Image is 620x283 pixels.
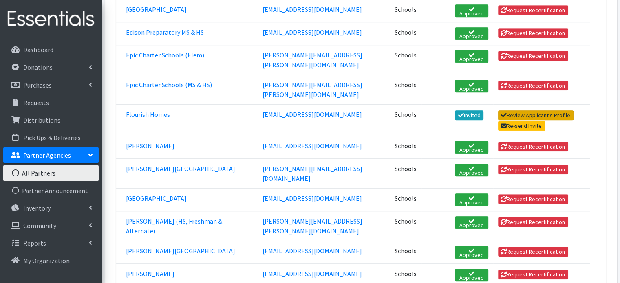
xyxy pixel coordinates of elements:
[498,194,568,204] button: Request Recertification
[498,270,568,279] button: Request Recertification
[455,27,488,40] a: Approved
[23,151,71,159] p: Partner Agencies
[455,110,483,120] a: Invited
[455,269,488,281] a: Approved
[3,129,99,146] a: Pick Ups & Deliveries
[390,136,421,158] td: Schools
[23,63,53,71] p: Donations
[455,164,488,176] a: Approved
[3,77,99,93] a: Purchases
[126,142,174,150] a: [PERSON_NAME]
[3,165,99,181] a: All Partners
[3,235,99,251] a: Reports
[455,80,488,92] a: Approved
[390,158,421,188] td: Schools
[498,165,568,174] button: Request Recertification
[23,222,56,230] p: Community
[498,28,568,38] button: Request Recertification
[455,216,488,229] a: Approved
[498,5,568,15] button: Request Recertification
[263,165,362,182] a: [PERSON_NAME][EMAIL_ADDRESS][DOMAIN_NAME]
[126,51,204,59] a: Epic Charter Schools (Elem)
[455,193,488,206] a: Approved
[3,59,99,75] a: Donations
[3,252,99,269] a: My Organization
[498,247,568,257] button: Request Recertification
[263,217,362,235] a: [PERSON_NAME][EMAIL_ADDRESS][PERSON_NAME][DOMAIN_NAME]
[3,5,99,33] img: HumanEssentials
[3,42,99,58] a: Dashboard
[263,28,362,36] a: [EMAIL_ADDRESS][DOMAIN_NAME]
[498,142,568,151] button: Request Recertification
[126,110,170,118] a: Flourish Homes
[3,182,99,199] a: Partner Announcement
[455,50,488,63] a: Approved
[23,99,49,107] p: Requests
[23,239,46,247] p: Reports
[126,5,187,13] a: [GEOGRAPHIC_DATA]
[126,217,222,235] a: [PERSON_NAME] (HS, Freshman & Alternate)
[126,194,187,202] a: [GEOGRAPHIC_DATA]
[263,247,362,255] a: [EMAIL_ADDRESS][DOMAIN_NAME]
[3,112,99,128] a: Distributions
[263,110,362,118] a: [EMAIL_ADDRESS][DOMAIN_NAME]
[455,141,488,154] a: Approved
[498,121,545,131] a: Re-send Invite
[390,188,421,211] td: Schools
[23,134,81,142] p: Pick Ups & Deliveries
[126,247,235,255] a: [PERSON_NAME][GEOGRAPHIC_DATA]
[390,45,421,75] td: Schools
[126,28,204,36] a: Edison Preparatory MS & HS
[390,104,421,136] td: Schools
[498,217,568,227] button: Request Recertification
[263,5,362,13] a: [EMAIL_ADDRESS][DOMAIN_NAME]
[263,194,362,202] a: [EMAIL_ADDRESS][DOMAIN_NAME]
[3,217,99,234] a: Community
[455,246,488,259] a: Approved
[263,81,362,99] a: [PERSON_NAME][EMAIL_ADDRESS][PERSON_NAME][DOMAIN_NAME]
[23,46,53,54] p: Dashboard
[498,51,568,61] button: Request Recertification
[126,270,174,278] a: [PERSON_NAME]
[390,211,421,241] td: Schools
[3,94,99,111] a: Requests
[498,81,568,90] button: Request Recertification
[23,257,70,265] p: My Organization
[3,147,99,163] a: Partner Agencies
[263,142,362,150] a: [EMAIL_ADDRESS][DOMAIN_NAME]
[390,75,421,104] td: Schools
[3,200,99,216] a: Inventory
[498,110,574,120] a: Review Applicant's Profile
[455,4,488,17] a: Approved
[263,51,362,69] a: [PERSON_NAME][EMAIL_ADDRESS][PERSON_NAME][DOMAIN_NAME]
[390,241,421,263] td: Schools
[126,165,235,173] a: [PERSON_NAME][GEOGRAPHIC_DATA]
[23,204,51,212] p: Inventory
[23,116,60,124] p: Distributions
[390,22,421,45] td: Schools
[126,81,212,89] a: Epic Charter Schools (MS & HS)
[263,270,362,278] a: [EMAIL_ADDRESS][DOMAIN_NAME]
[23,81,52,89] p: Purchases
